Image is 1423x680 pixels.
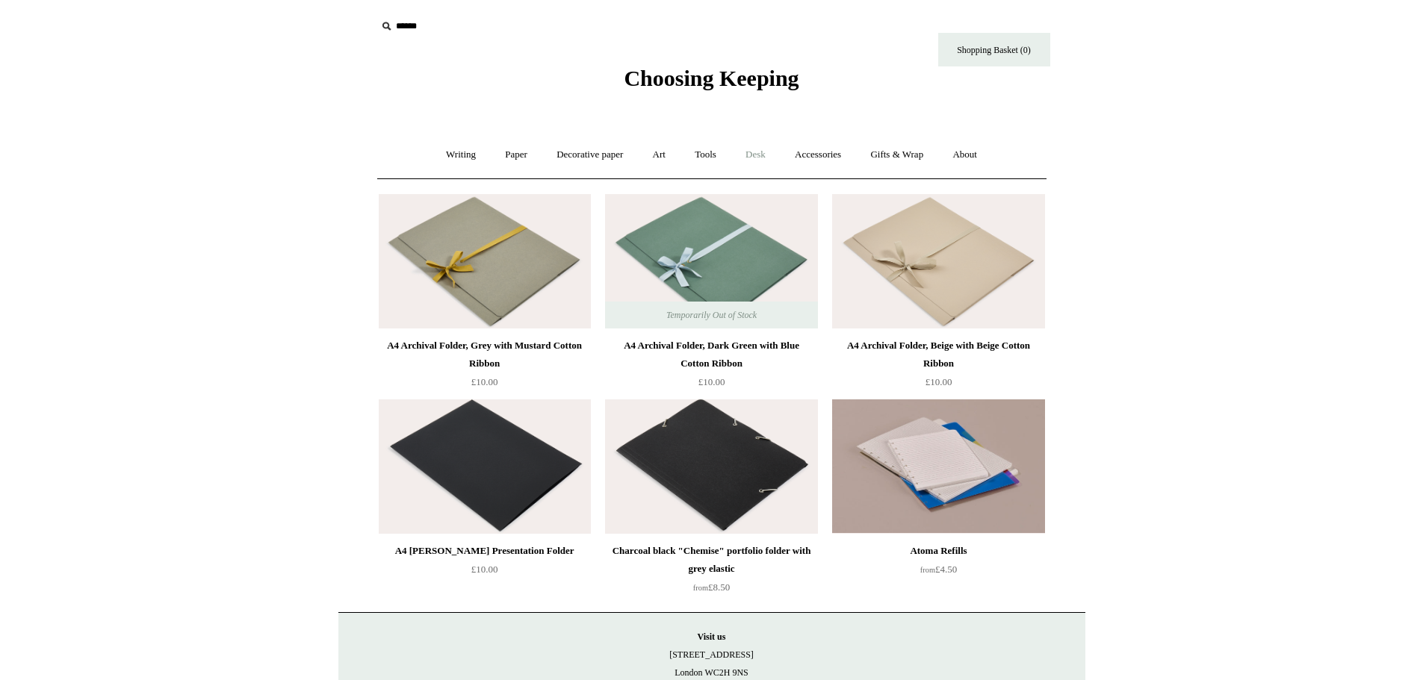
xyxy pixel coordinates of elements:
img: A4 Fabriano Murillo Presentation Folder [379,399,591,534]
a: Choosing Keeping [624,78,799,88]
span: £10.00 [926,376,952,387]
a: A4 Archival Folder, Dark Green with Blue Cotton Ribbon £10.00 [605,337,817,398]
a: About [939,135,990,175]
a: Shopping Basket (0) [938,33,1050,66]
div: A4 [PERSON_NAME] Presentation Folder [382,542,587,560]
a: Charcoal black "Chemise" portfolio folder with grey elastic from£8.50 [605,542,817,603]
a: Atoma Refills Atoma Refills [832,399,1044,534]
img: Atoma Refills [832,399,1044,534]
a: A4 Archival Folder, Beige with Beige Cotton Ribbon £10.00 [832,337,1044,398]
a: Accessories [781,135,855,175]
a: Charcoal black "Chemise" portfolio folder with grey elastic Charcoal black "Chemise" portfolio fo... [605,399,817,534]
a: Art [639,135,679,175]
a: A4 [PERSON_NAME] Presentation Folder £10.00 [379,542,591,603]
img: A4 Archival Folder, Beige with Beige Cotton Ribbon [832,194,1044,328]
a: Decorative paper [543,135,636,175]
span: £8.50 [693,581,730,593]
span: £10.00 [698,376,725,387]
a: Desk [732,135,779,175]
img: Charcoal black "Chemise" portfolio folder with grey elastic [605,399,817,534]
div: A4 Archival Folder, Grey with Mustard Cotton Ribbon [382,337,587,372]
a: Paper [492,135,541,175]
a: Writing [433,135,489,175]
div: Charcoal black "Chemise" portfolio folder with grey elastic [609,542,813,578]
span: from [920,566,935,574]
div: A4 Archival Folder, Beige with Beige Cotton Ribbon [836,337,1041,372]
div: A4 Archival Folder, Dark Green with Blue Cotton Ribbon [609,337,813,372]
span: Choosing Keeping [624,66,799,90]
a: Tools [681,135,730,175]
img: A4 Archival Folder, Grey with Mustard Cotton Ribbon [379,194,591,328]
span: Temporarily Out of Stock [651,302,772,328]
div: Atoma Refills [836,542,1041,560]
a: Gifts & Wrap [857,135,937,175]
span: £4.50 [920,564,957,575]
a: A4 Archival Folder, Grey with Mustard Cotton Ribbon A4 Archival Folder, Grey with Mustard Cotton ... [379,194,591,328]
img: A4 Archival Folder, Dark Green with Blue Cotton Ribbon [605,194,817,328]
a: A4 Archival Folder, Dark Green with Blue Cotton Ribbon A4 Archival Folder, Dark Green with Blue C... [605,194,817,328]
a: A4 Archival Folder, Grey with Mustard Cotton Ribbon £10.00 [379,337,591,398]
span: £10.00 [471,564,498,575]
span: £10.00 [471,376,498,387]
a: A4 Fabriano Murillo Presentation Folder A4 Fabriano Murillo Presentation Folder [379,399,591,534]
span: from [693,584,708,592]
strong: Visit us [698,631,726,642]
a: A4 Archival Folder, Beige with Beige Cotton Ribbon A4 Archival Folder, Beige with Beige Cotton Ri... [832,194,1044,328]
a: Atoma Refills from£4.50 [832,542,1044,603]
